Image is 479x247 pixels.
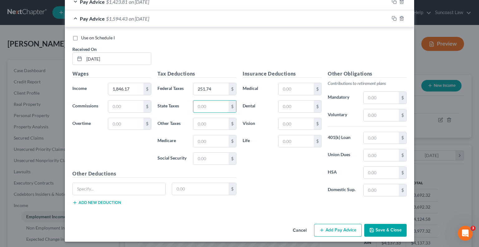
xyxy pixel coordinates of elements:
h5: Wages [72,70,151,78]
input: 0.00 [278,118,314,130]
div: $ [314,101,321,112]
label: Voluntary [325,109,360,121]
label: State Taxes [154,100,190,113]
div: $ [143,83,151,95]
input: 0.00 [193,101,229,112]
label: Dental [239,100,275,113]
input: 0.00 [108,118,143,130]
button: Save & Close [364,224,407,237]
input: 0.00 [172,183,229,195]
div: $ [399,167,406,179]
label: Union Dues [325,149,360,161]
div: $ [229,135,236,147]
div: $ [399,132,406,144]
h5: Other Deductions [72,170,236,178]
div: $ [399,184,406,196]
input: 0.00 [278,101,314,112]
span: on [DATE] [129,16,149,22]
span: Use on Schedule I [81,35,115,40]
div: $ [399,92,406,104]
label: Other Taxes [154,118,190,130]
span: $1,594.43 [106,16,128,22]
div: $ [229,83,236,95]
input: 0.00 [364,132,399,144]
label: Domestic Sup. [325,184,360,196]
input: 0.00 [193,153,229,165]
label: Medicare [154,135,190,147]
div: $ [143,118,151,130]
span: 3 [471,226,476,231]
label: Mandatory [325,91,360,104]
input: 0.00 [364,149,399,161]
div: $ [399,109,406,121]
label: Life [239,135,275,147]
input: 0.00 [108,83,143,95]
label: Social Security [154,152,190,165]
button: Add new deduction [72,200,121,205]
button: Add Pay Advice [314,224,362,237]
input: 0.00 [193,118,229,130]
input: 0.00 [364,109,399,121]
div: $ [229,118,236,130]
div: $ [314,83,321,95]
h5: Insurance Deductions [243,70,322,78]
input: 0.00 [364,92,399,104]
iframe: Intercom live chat [458,226,473,241]
div: $ [314,118,321,130]
span: Received On [72,47,97,52]
input: 0.00 [193,83,229,95]
div: $ [399,149,406,161]
input: Specify... [73,183,165,195]
div: $ [314,135,321,147]
label: Commissions [69,100,105,113]
div: $ [229,101,236,112]
div: $ [143,101,151,112]
label: Federal Taxes [154,83,190,95]
input: MM/DD/YYYY [84,53,151,65]
span: Income [72,86,87,91]
label: Medical [239,83,275,95]
input: 0.00 [193,135,229,147]
label: 401(k) Loan [325,132,360,144]
p: Contributions to retirement plans [328,80,407,86]
h5: Other Obligations [328,70,407,78]
input: 0.00 [278,83,314,95]
label: Vision [239,118,275,130]
label: Overtime [69,118,105,130]
label: HSA [325,166,360,179]
div: $ [229,153,236,165]
span: Pay Advice [80,16,105,22]
input: 0.00 [278,135,314,147]
input: 0.00 [364,184,399,196]
button: Cancel [288,225,312,237]
input: 0.00 [108,101,143,112]
h5: Tax Deductions [157,70,236,78]
input: 0.00 [364,167,399,179]
div: $ [229,183,236,195]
